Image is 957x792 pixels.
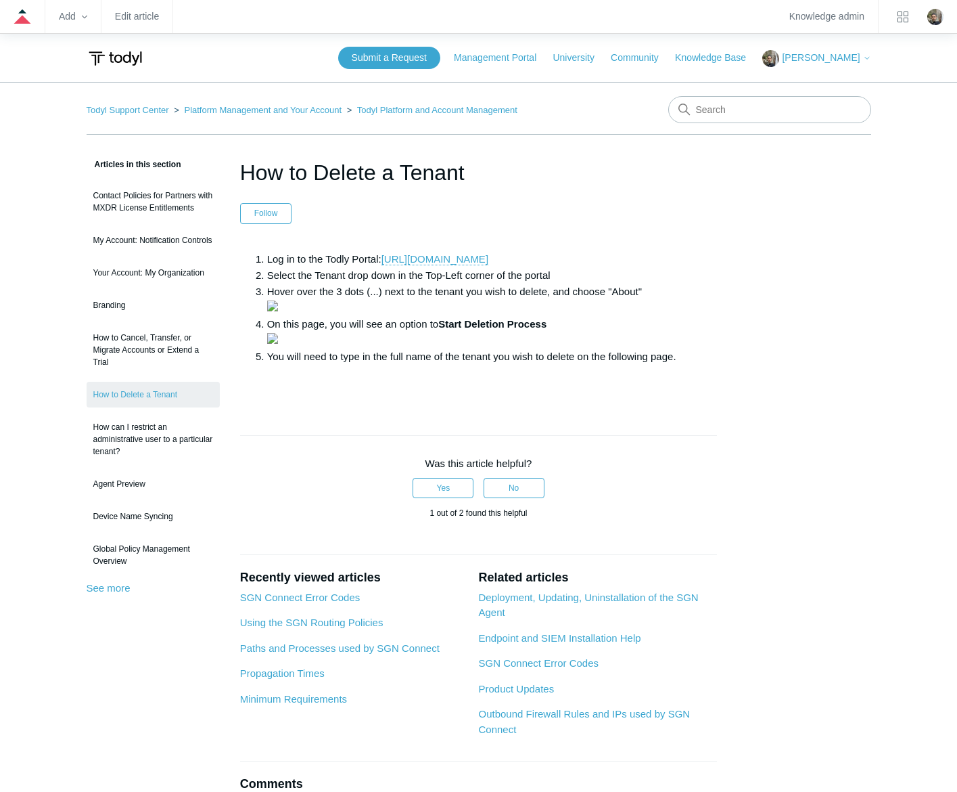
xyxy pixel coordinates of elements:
li: Platform Management and Your Account [171,105,344,115]
li: Todyl Support Center [87,105,172,115]
a: Agent Preview [87,471,220,497]
zd-hc-trigger: Add [59,13,87,20]
a: Edit article [115,13,159,20]
a: Todyl Support Center [87,105,169,115]
h2: Related articles [478,569,717,587]
a: Global Policy Management Overview [87,536,220,574]
a: Using the SGN Routing Policies [240,617,383,628]
span: Articles in this section [87,160,181,169]
input: Search [668,96,871,123]
strong: Start Deletion Process [438,318,546,330]
li: Select the Tenant drop down in the Top-Left corner of the portal [267,267,718,284]
a: Deployment, Updating, Uninstallation of the SGN Agent [478,592,698,619]
a: Branding [87,292,220,318]
li: You will need to type in the full name of the tenant you wish to delete on the following page. [267,349,718,365]
a: Contact Policies for Partners with MXDR License Entitlements [87,183,220,221]
img: 25288652396563 [267,333,278,344]
a: How to Cancel, Transfer, or Migrate Accounts or Extend a Trial [87,325,220,375]
a: My Account: Notification Controls [87,227,220,253]
li: Todyl Platform and Account Management [344,105,517,115]
a: See more [87,582,131,594]
button: Follow Article [240,203,292,223]
a: Submit a Request [338,47,440,69]
img: user avatar [927,9,943,25]
a: SGN Connect Error Codes [240,592,360,603]
li: Log in to the Todly Portal: [267,251,718,267]
a: [URL][DOMAIN_NAME] [381,253,488,265]
a: Outbound Firewall Rules and IPs used by SGN Connect [478,708,690,735]
a: Device Name Syncing [87,504,220,529]
a: Todyl Platform and Account Management [357,105,517,115]
a: Product Updates [478,683,554,695]
li: Hover over the 3 dots (...) next to the tenant you wish to delete, and choose "About" [267,284,718,316]
span: 1 out of 2 found this helpful [429,508,527,518]
a: Management Portal [454,51,550,65]
a: Knowledge admin [789,13,864,20]
a: Endpoint and SIEM Installation Help [478,632,640,644]
span: [PERSON_NAME] [782,52,860,63]
button: [PERSON_NAME] [762,50,870,67]
span: Was this article helpful? [425,458,532,469]
img: 25288630781587 [267,301,278,311]
li: On this page, you will see an option to [267,316,718,349]
img: Todyl Support Center Help Center home page [87,46,144,71]
a: SGN Connect Error Codes [478,657,599,669]
a: Knowledge Base [675,51,760,65]
a: How can I restrict an administrative user to a particular tenant? [87,414,220,464]
a: How to Delete a Tenant [87,382,220,408]
h2: Recently viewed articles [240,569,465,587]
button: This article was not helpful [484,478,544,498]
a: University [553,51,607,65]
button: This article was helpful [413,478,473,498]
a: Propagation Times [240,667,325,679]
a: Your Account: My Organization [87,260,220,286]
zd-hc-trigger: Click your profile icon to open the profile menu [927,9,943,25]
a: Community [611,51,672,65]
a: Paths and Processes used by SGN Connect [240,642,440,654]
h1: How to Delete a Tenant [240,156,718,189]
a: Minimum Requirements [240,693,347,705]
a: Platform Management and Your Account [184,105,342,115]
